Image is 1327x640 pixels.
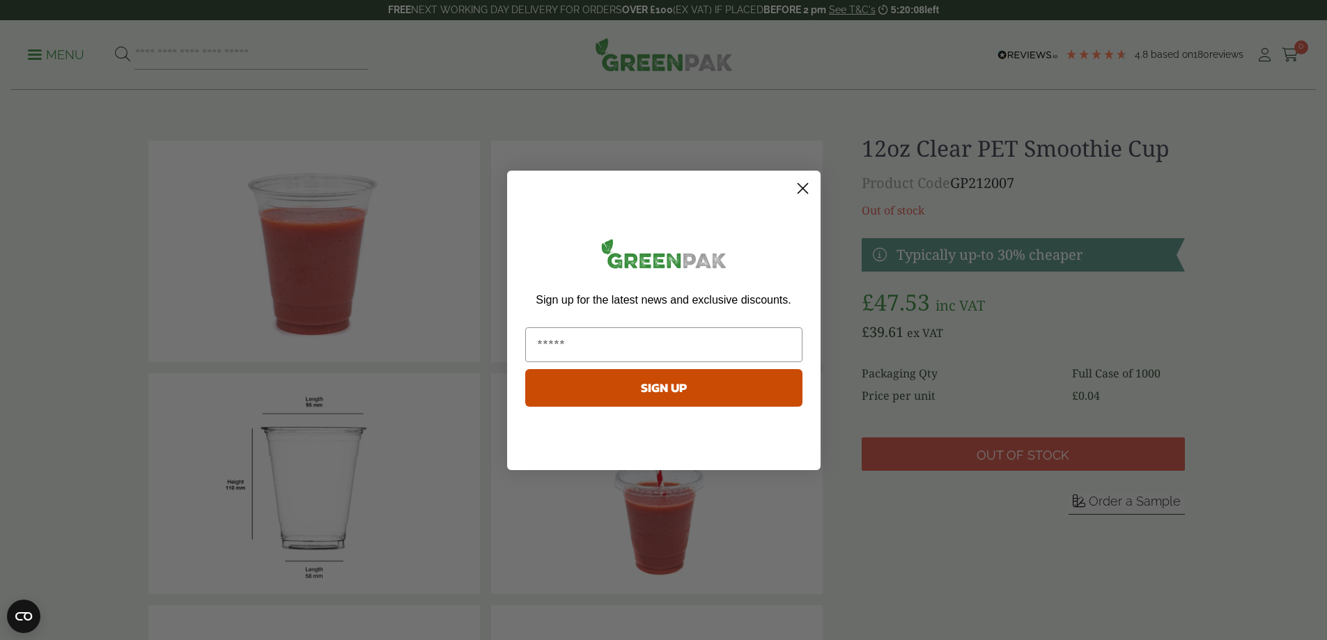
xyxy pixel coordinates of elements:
input: Email [525,327,802,362]
button: Open CMP widget [7,600,40,633]
img: greenpak_logo [525,233,802,280]
span: Sign up for the latest news and exclusive discounts. [536,294,791,306]
button: SIGN UP [525,369,802,407]
button: Close dialog [791,176,815,201]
